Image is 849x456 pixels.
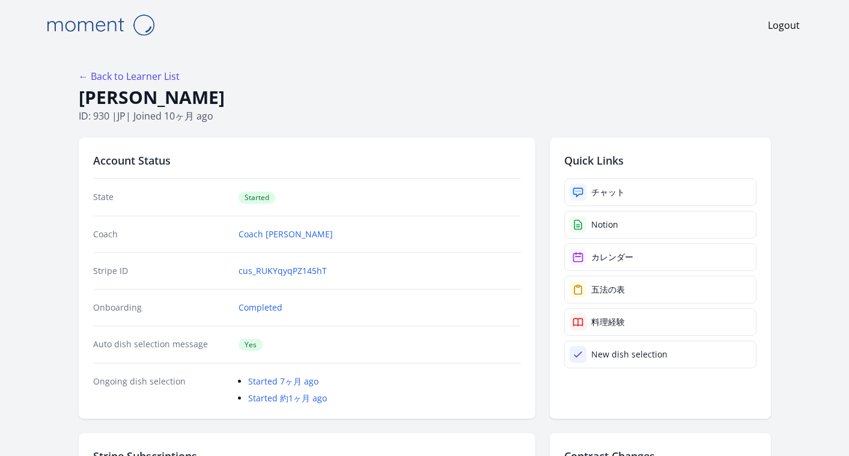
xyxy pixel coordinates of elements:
a: ← Back to Learner List [79,70,180,83]
div: 料理経験 [591,316,625,328]
span: Started [239,192,275,204]
h2: Account Status [93,152,521,169]
a: New dish selection [564,341,756,368]
dt: Stripe ID [93,265,230,277]
a: カレンダー [564,243,756,271]
img: Moment [40,10,160,40]
span: Yes [239,339,263,351]
a: 五法の表 [564,276,756,303]
a: チャット [564,178,756,206]
a: 料理経験 [564,308,756,336]
div: Notion [591,219,618,231]
dt: Ongoing dish selection [93,375,230,404]
a: Coach [PERSON_NAME] [239,228,333,240]
a: cus_RUKYqyqPZ145hT [239,265,327,277]
div: New dish selection [591,348,668,360]
a: Completed [239,302,282,314]
dt: Onboarding [93,302,230,314]
h1: [PERSON_NAME] [79,86,771,109]
a: Started 約1ヶ月 ago [248,392,327,404]
div: チャット [591,186,625,198]
div: 五法の表 [591,284,625,296]
h2: Quick Links [564,152,756,169]
dt: Coach [93,228,230,240]
a: Notion [564,211,756,239]
dt: State [93,191,230,204]
dt: Auto dish selection message [93,338,230,351]
div: カレンダー [591,251,633,263]
a: Started 7ヶ月 ago [248,375,318,387]
span: jp [117,109,126,123]
a: Logout [768,18,800,32]
p: ID: 930 | | Joined 10ヶ月 ago [79,109,771,123]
